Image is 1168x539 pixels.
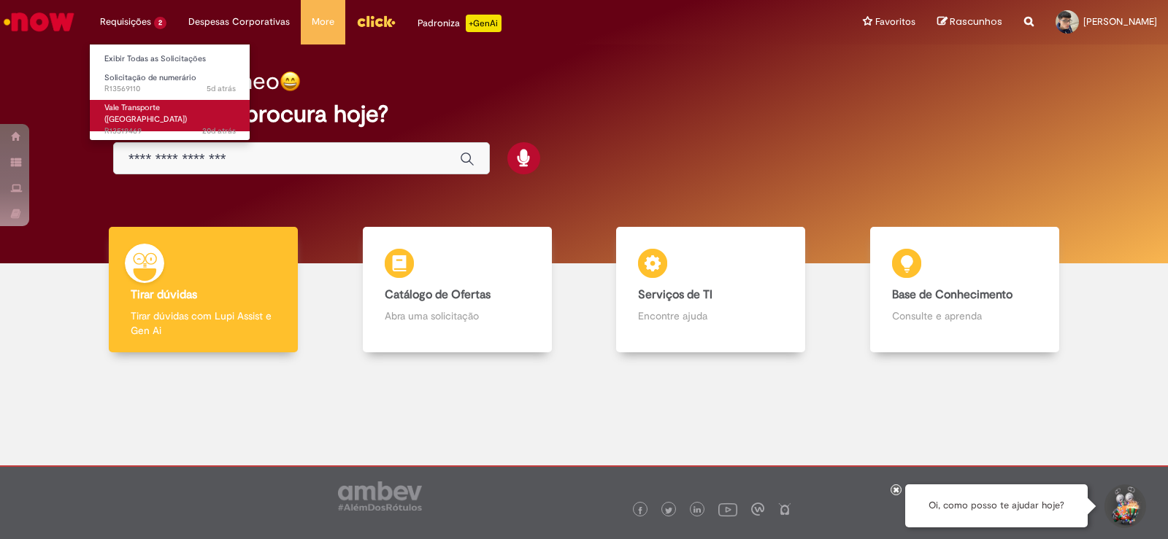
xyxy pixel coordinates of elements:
a: Aberto R13569110 : Solicitação de numerário [90,70,250,97]
span: Requisições [100,15,151,29]
img: ServiceNow [1,7,77,36]
a: Rascunhos [937,15,1002,29]
h2: O que você procura hoje? [113,101,1055,127]
span: Vale Transporte ([GEOGRAPHIC_DATA]) [104,102,187,125]
span: Solicitação de numerário [104,72,196,83]
a: Tirar dúvidas Tirar dúvidas com Lupi Assist e Gen Ai [77,227,331,353]
b: Tirar dúvidas [131,287,197,302]
p: Consulte e aprenda [892,309,1037,323]
span: Rascunhos [950,15,1002,28]
span: 20d atrás [202,125,236,136]
p: Encontre ajuda [638,309,783,323]
time: 26/09/2025 08:26:57 [207,83,236,94]
span: Favoritos [875,15,915,29]
div: Padroniza [418,15,502,32]
span: 5d atrás [207,83,236,94]
p: +GenAi [466,15,502,32]
img: logo_footer_naosei.png [778,503,791,516]
span: 2 [154,17,166,29]
p: Tirar dúvidas com Lupi Assist e Gen Ai [131,309,276,338]
span: Despesas Corporativas [188,15,290,29]
img: logo_footer_ambev_rotulo_gray.png [338,481,422,511]
a: Catálogo de Ofertas Abra uma solicitação [331,227,585,353]
p: Abra uma solicitação [385,309,530,323]
img: logo_footer_youtube.png [718,500,737,519]
img: logo_footer_workplace.png [751,503,764,516]
span: R13569110 [104,83,236,95]
span: R13519469 [104,125,236,137]
img: logo_footer_linkedin.png [693,506,701,515]
button: Iniciar Conversa de Suporte [1102,484,1146,528]
a: Aberto R13519469 : Vale Transporte (VT) [90,100,250,131]
span: [PERSON_NAME] [1083,15,1157,28]
b: Catálogo de Ofertas [385,287,491,302]
img: happy-face.png [280,71,301,92]
div: Oi, como posso te ajudar hoje? [905,484,1088,527]
ul: Requisições [89,44,250,141]
a: Base de Conhecimento Consulte e aprenda [838,227,1092,353]
img: logo_footer_twitter.png [665,507,672,514]
a: Serviços de TI Encontre ajuda [584,227,838,353]
b: Base de Conhecimento [892,287,1013,302]
b: Serviços de TI [638,287,712,302]
img: click_logo_yellow_360x200.png [356,10,396,32]
time: 11/09/2025 08:36:46 [202,125,236,136]
span: More [312,15,334,29]
img: logo_footer_facebook.png [637,507,644,514]
a: Exibir Todas as Solicitações [90,51,250,67]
